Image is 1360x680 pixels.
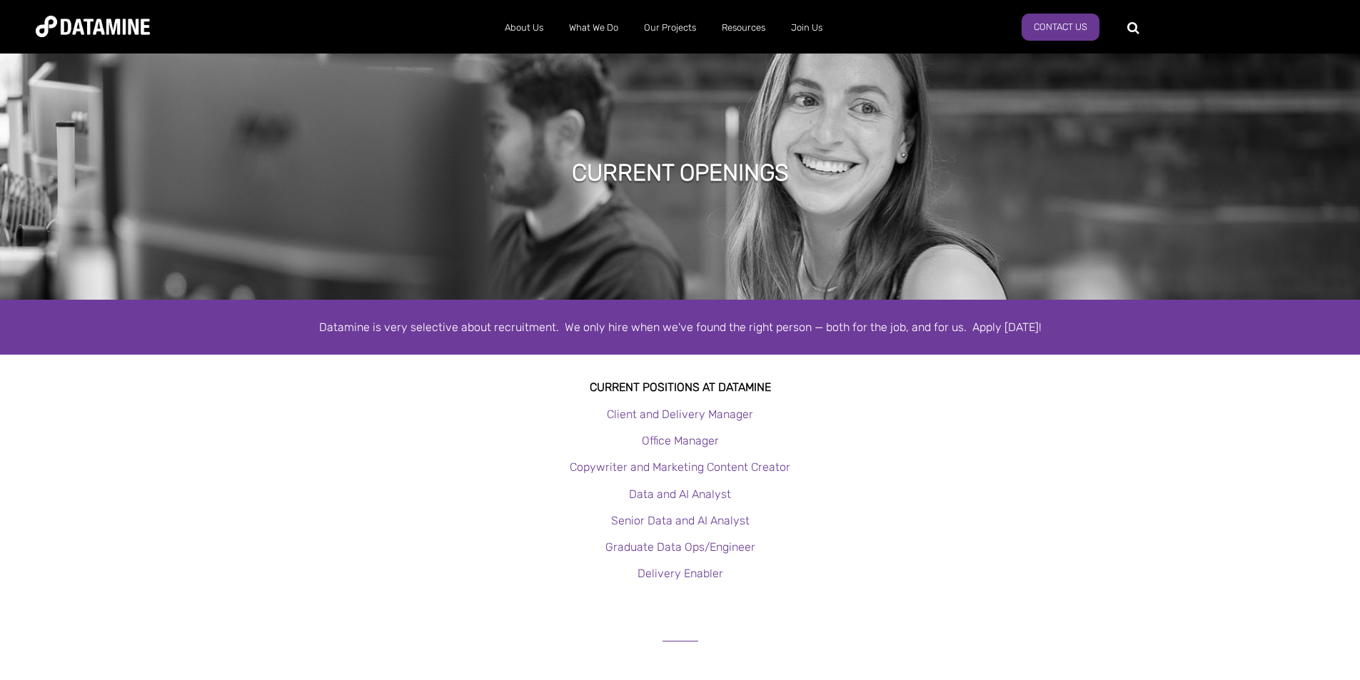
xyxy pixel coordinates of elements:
[36,16,150,37] img: Datamine
[556,9,631,46] a: What We Do
[570,460,790,474] a: Copywriter and Marketing Content Creator
[590,380,771,394] strong: Current Positions at datamine
[709,9,778,46] a: Resources
[605,540,755,554] a: Graduate Data Ops/Engineer
[572,157,789,188] h1: Current Openings
[1022,14,1099,41] a: Contact Us
[273,318,1087,337] div: Datamine is very selective about recruitment. We only hire when we've found the right person — bo...
[611,514,750,527] a: Senior Data and AI Analyst
[642,434,719,447] a: Office Manager
[607,407,753,421] a: Client and Delivery Manager
[778,9,835,46] a: Join Us
[492,9,556,46] a: About Us
[629,487,731,501] a: Data and AI Analyst
[638,567,723,580] a: Delivery Enabler
[631,9,709,46] a: Our Projects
